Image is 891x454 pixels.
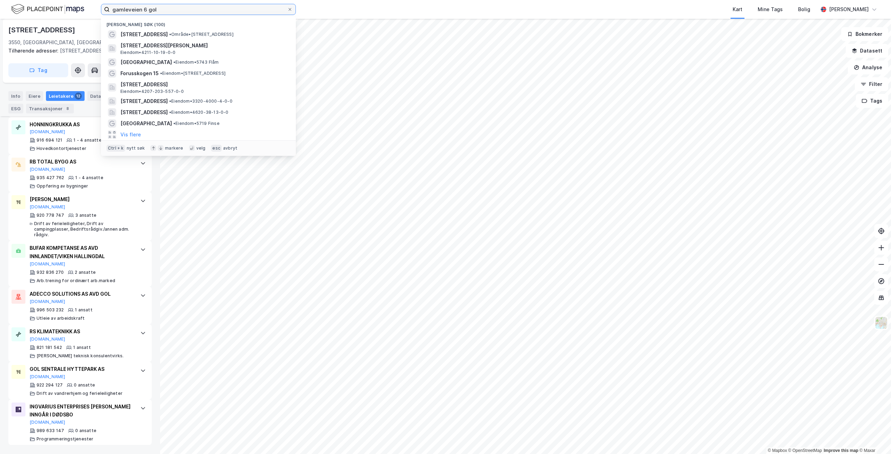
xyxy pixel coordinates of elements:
[26,91,43,101] div: Eiere
[169,32,234,37] span: Område • [STREET_ADDRESS]
[120,30,168,39] span: [STREET_ADDRESS]
[8,63,68,77] button: Tag
[37,183,88,189] div: Oppføring av bygninger
[37,353,124,359] div: [PERSON_NAME] teknisk konsulentvirks.
[75,307,93,313] div: 1 ansatt
[223,145,237,151] div: avbryt
[169,110,229,115] span: Eiendom • 4620-38-13-0-0
[37,316,85,321] div: Utleie av arbeidskraft
[30,261,65,267] button: [DOMAIN_NAME]
[848,61,888,74] button: Analyse
[160,71,162,76] span: •
[75,428,96,433] div: 0 ansatte
[127,145,145,151] div: nytt søk
[120,108,168,117] span: [STREET_ADDRESS]
[8,104,23,113] div: ESG
[30,195,133,204] div: [PERSON_NAME]
[8,48,60,54] span: Tilhørende adresser:
[211,145,222,152] div: esc
[37,175,64,181] div: 935 427 762
[37,345,62,350] div: 821 181 542
[75,93,82,99] div: 12
[120,119,172,128] span: [GEOGRAPHIC_DATA]
[120,50,175,55] span: Eiendom • 4211-10-19-0-0
[120,69,159,78] span: Forusskogen 15
[87,91,113,101] div: Datasett
[37,307,64,313] div: 996 503 232
[8,38,127,47] div: 3550, [GEOGRAPHIC_DATA], [GEOGRAPHIC_DATA]
[829,5,869,14] div: [PERSON_NAME]
[73,345,91,350] div: 1 ansatt
[107,145,125,152] div: Ctrl + k
[173,59,219,65] span: Eiendom • 5743 Flåm
[34,221,133,238] div: Drift av ferieleiligheter, Drift av campingplasser, Bedriftsrådgiv./annen adm. rådgiv.
[733,5,742,14] div: Kart
[856,94,888,108] button: Tags
[841,27,888,41] button: Bokmerker
[120,89,184,94] span: Eiendom • 4207-203-557-0-0
[101,16,296,29] div: [PERSON_NAME] søk (100)
[30,327,133,336] div: RS KLIMATEKNIKK AS
[37,137,62,143] div: 916 694 121
[8,47,146,55] div: [STREET_ADDRESS]
[120,130,141,139] button: Vis flere
[37,146,86,151] div: Hovedkontortjenester
[798,5,810,14] div: Bolig
[846,44,888,58] button: Datasett
[169,98,171,104] span: •
[37,428,64,433] div: 989 633 147
[855,77,888,91] button: Filter
[74,382,95,388] div: 0 ansatte
[30,204,65,210] button: [DOMAIN_NAME]
[64,105,71,112] div: 8
[758,5,783,14] div: Mine Tags
[75,213,96,218] div: 3 ansatte
[30,420,65,425] button: [DOMAIN_NAME]
[75,270,96,275] div: 2 ansatte
[173,121,175,126] span: •
[169,32,171,37] span: •
[856,421,891,454] iframe: Chat Widget
[26,104,74,113] div: Transaksjoner
[160,71,226,76] span: Eiendom • [STREET_ADDRESS]
[110,4,287,15] input: Søk på adresse, matrikkel, gårdeiere, leietakere eller personer
[30,365,133,373] div: GOL SENTRALE HYTTEPARK AS
[173,121,220,126] span: Eiendom • 5719 Finse
[169,98,232,104] span: Eiendom • 3320-4000-4-0-0
[30,374,65,380] button: [DOMAIN_NAME]
[875,316,888,329] img: Z
[73,137,102,143] div: 1 - 4 ansatte
[30,336,65,342] button: [DOMAIN_NAME]
[37,278,115,284] div: Arb.trening for ordinært arb.marked
[30,120,133,129] div: HONNINGKRUKKA AS
[856,421,891,454] div: Kontrollprogram for chat
[8,24,77,35] div: [STREET_ADDRESS]
[46,91,85,101] div: Leietakere
[30,167,65,172] button: [DOMAIN_NAME]
[120,58,172,66] span: [GEOGRAPHIC_DATA]
[120,97,168,105] span: [STREET_ADDRESS]
[37,213,64,218] div: 920 778 747
[30,299,65,304] button: [DOMAIN_NAME]
[75,175,103,181] div: 1 - 4 ansatte
[788,448,822,453] a: OpenStreetMap
[8,91,23,101] div: Info
[37,391,123,396] div: Drift av vandrerhjem og ferieleiligheter
[30,158,133,166] div: RB TOTAL BYGG AS
[30,244,133,261] div: BUFAR KOMPETANSE AS AVD INNLANDET/VIKEN HALLINGDAL
[37,436,94,442] div: Programmeringstjenester
[824,448,858,453] a: Improve this map
[165,145,183,151] div: markere
[169,110,171,115] span: •
[30,290,133,298] div: ADECCO SOLUTIONS AS AVD GOL
[30,403,133,419] div: INGVARIUS ENTERPRISES [PERSON_NAME] INNGÅR I DØDSBO
[196,145,206,151] div: velg
[768,448,787,453] a: Mapbox
[120,80,287,89] span: [STREET_ADDRESS]
[120,41,287,50] span: [STREET_ADDRESS][PERSON_NAME]
[30,129,65,135] button: [DOMAIN_NAME]
[173,59,175,65] span: •
[11,3,84,15] img: logo.f888ab2527a4732fd821a326f86c7f29.svg
[37,270,64,275] div: 932 836 270
[37,382,63,388] div: 922 294 127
